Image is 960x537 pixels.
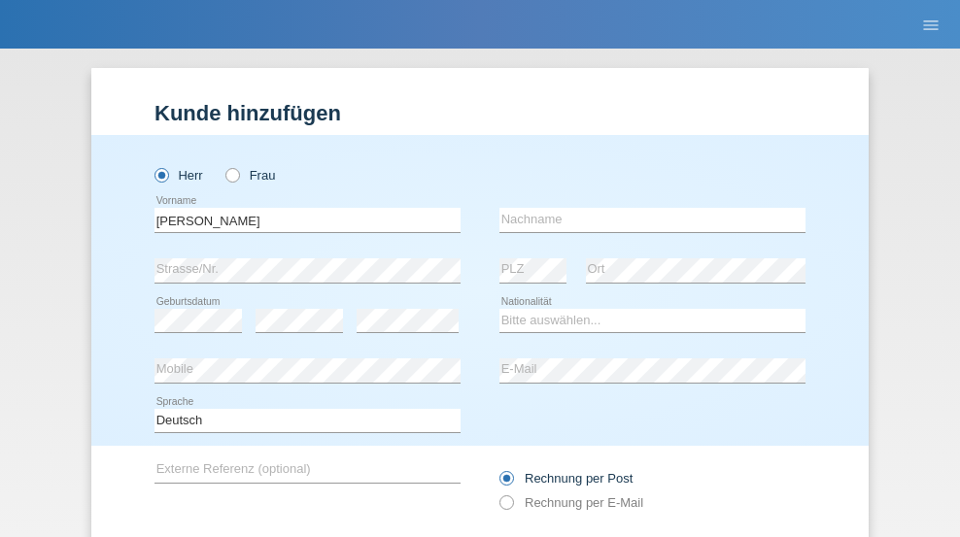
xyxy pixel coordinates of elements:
[499,471,512,495] input: Rechnung per Post
[154,168,203,183] label: Herr
[921,16,941,35] i: menu
[499,471,633,486] label: Rechnung per Post
[911,18,950,30] a: menu
[154,168,167,181] input: Herr
[225,168,275,183] label: Frau
[499,495,512,520] input: Rechnung per E-Mail
[154,101,806,125] h1: Kunde hinzufügen
[499,495,643,510] label: Rechnung per E-Mail
[225,168,238,181] input: Frau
